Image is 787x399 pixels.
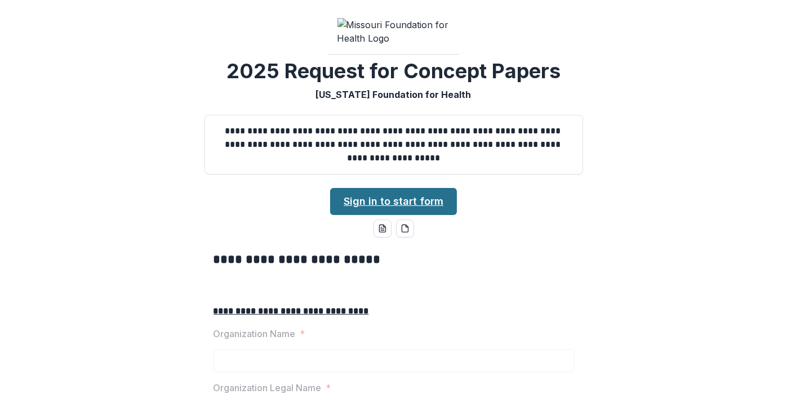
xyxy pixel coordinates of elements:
[330,188,457,215] a: Sign in to start form
[337,18,450,45] img: Missouri Foundation for Health Logo
[316,88,472,101] p: [US_STATE] Foundation for Health
[214,327,296,340] p: Organization Name
[396,219,414,237] button: pdf-download
[214,381,322,394] p: Organization Legal Name
[226,59,561,83] h2: 2025 Request for Concept Papers
[374,219,392,237] button: word-download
